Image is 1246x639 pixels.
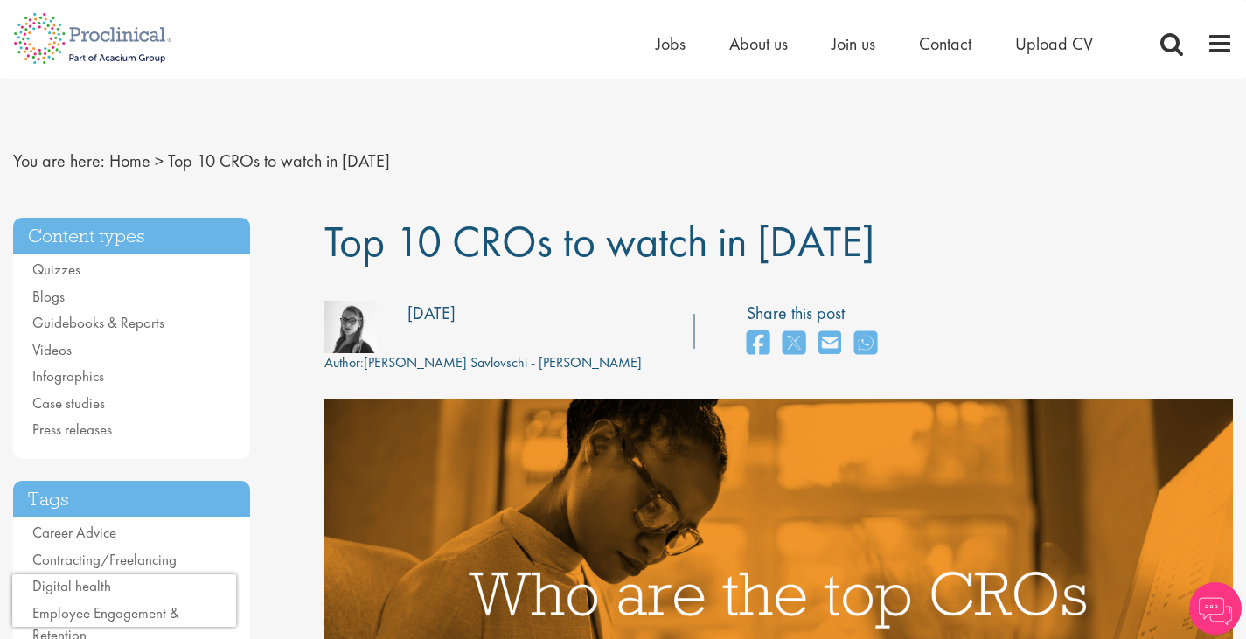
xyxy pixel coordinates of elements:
[13,481,250,518] h3: Tags
[324,353,642,373] div: [PERSON_NAME] Savlovschi - [PERSON_NAME]
[818,325,841,363] a: share on email
[12,574,236,627] iframe: reCAPTCHA
[747,301,886,326] label: Share this post
[109,149,150,172] a: breadcrumb link
[1189,582,1242,635] img: Chatbot
[324,353,364,372] span: Author:
[32,523,116,542] a: Career Advice
[32,550,177,569] a: Contracting/Freelancing
[168,149,390,172] span: Top 10 CROs to watch in [DATE]
[729,32,788,55] a: About us
[32,366,104,385] a: Infographics
[324,213,874,269] span: Top 10 CROs to watch in [DATE]
[854,325,877,363] a: share on whats app
[32,420,112,439] a: Press releases
[155,149,164,172] span: >
[32,260,80,279] a: Quizzes
[324,301,377,353] img: fff6768c-7d58-4950-025b-08d63f9598ee
[32,313,164,332] a: Guidebooks & Reports
[32,393,105,413] a: Case studies
[919,32,971,55] a: Contact
[32,287,65,306] a: Blogs
[13,149,105,172] span: You are here:
[783,325,805,363] a: share on twitter
[832,32,875,55] a: Join us
[747,325,769,363] a: share on facebook
[407,301,456,326] div: [DATE]
[13,218,250,255] h3: Content types
[656,32,686,55] a: Jobs
[1015,32,1093,55] a: Upload CV
[32,340,72,359] a: Videos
